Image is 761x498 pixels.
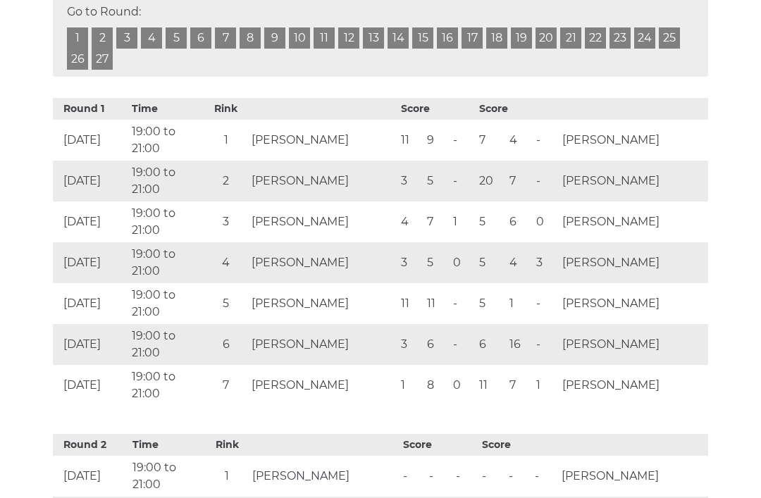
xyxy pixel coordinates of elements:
[128,161,204,201] td: 19:00 to 21:00
[423,242,450,283] td: 5
[506,242,532,283] td: 4
[450,365,476,406] td: 0
[423,365,450,406] td: 8
[240,27,261,49] a: 8
[128,324,204,365] td: 19:00 to 21:00
[248,365,397,406] td: [PERSON_NAME]
[450,242,476,283] td: 0
[248,324,397,365] td: [PERSON_NAME]
[190,27,211,49] a: 6
[53,434,129,456] th: Round 2
[248,201,397,242] td: [PERSON_NAME]
[204,365,248,406] td: 7
[128,120,204,161] td: 19:00 to 21:00
[536,27,557,49] a: 20
[476,120,506,161] td: 7
[128,365,204,406] td: 19:00 to 21:00
[559,283,708,324] td: [PERSON_NAME]
[53,242,128,283] td: [DATE]
[53,324,128,365] td: [DATE]
[476,242,506,283] td: 5
[476,201,506,242] td: 5
[559,242,708,283] td: [PERSON_NAME]
[400,434,478,456] th: Score
[204,120,248,161] td: 1
[363,27,384,49] a: 13
[476,98,558,120] th: Score
[559,120,708,161] td: [PERSON_NAME]
[397,365,423,406] td: 1
[141,27,162,49] a: 4
[53,201,128,242] td: [DATE]
[129,456,205,497] td: 19:00 to 21:00
[560,27,581,49] a: 21
[423,120,450,161] td: 9
[478,456,505,497] td: -
[452,456,478,497] td: -
[506,283,532,324] td: 1
[533,283,559,324] td: -
[450,324,476,365] td: -
[506,201,532,242] td: 6
[426,456,452,497] td: -
[533,242,559,283] td: 3
[215,27,236,49] a: 7
[248,161,397,201] td: [PERSON_NAME]
[423,283,450,324] td: 11
[248,283,397,324] td: [PERSON_NAME]
[314,27,335,49] a: 11
[450,201,476,242] td: 1
[511,27,532,49] a: 19
[204,242,248,283] td: 4
[476,324,506,365] td: 6
[506,365,532,406] td: 7
[478,434,557,456] th: Score
[533,201,559,242] td: 0
[533,324,559,365] td: -
[204,201,248,242] td: 3
[559,161,708,201] td: [PERSON_NAME]
[558,456,708,497] td: [PERSON_NAME]
[204,283,248,324] td: 5
[397,242,423,283] td: 3
[486,27,507,49] a: 18
[437,27,458,49] a: 16
[204,324,248,365] td: 6
[412,27,433,49] a: 15
[166,27,187,49] a: 5
[476,161,506,201] td: 20
[129,434,205,456] th: Time
[53,98,128,120] th: Round 1
[505,456,531,497] td: -
[506,324,532,365] td: 16
[53,456,129,497] td: [DATE]
[92,49,113,70] a: 27
[533,161,559,201] td: -
[53,161,128,201] td: [DATE]
[450,161,476,201] td: -
[67,49,88,70] a: 26
[248,242,397,283] td: [PERSON_NAME]
[53,120,128,161] td: [DATE]
[67,27,88,49] a: 1
[462,27,483,49] a: 17
[559,324,708,365] td: [PERSON_NAME]
[128,201,204,242] td: 19:00 to 21:00
[533,120,559,161] td: -
[585,27,606,49] a: 22
[397,201,423,242] td: 4
[397,98,476,120] th: Score
[450,120,476,161] td: -
[248,120,397,161] td: [PERSON_NAME]
[205,456,249,497] td: 1
[559,201,708,242] td: [PERSON_NAME]
[128,98,204,120] th: Time
[205,434,249,456] th: Rink
[450,283,476,324] td: -
[116,27,137,49] a: 3
[397,120,423,161] td: 11
[423,201,450,242] td: 7
[476,365,506,406] td: 11
[128,283,204,324] td: 19:00 to 21:00
[204,161,248,201] td: 2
